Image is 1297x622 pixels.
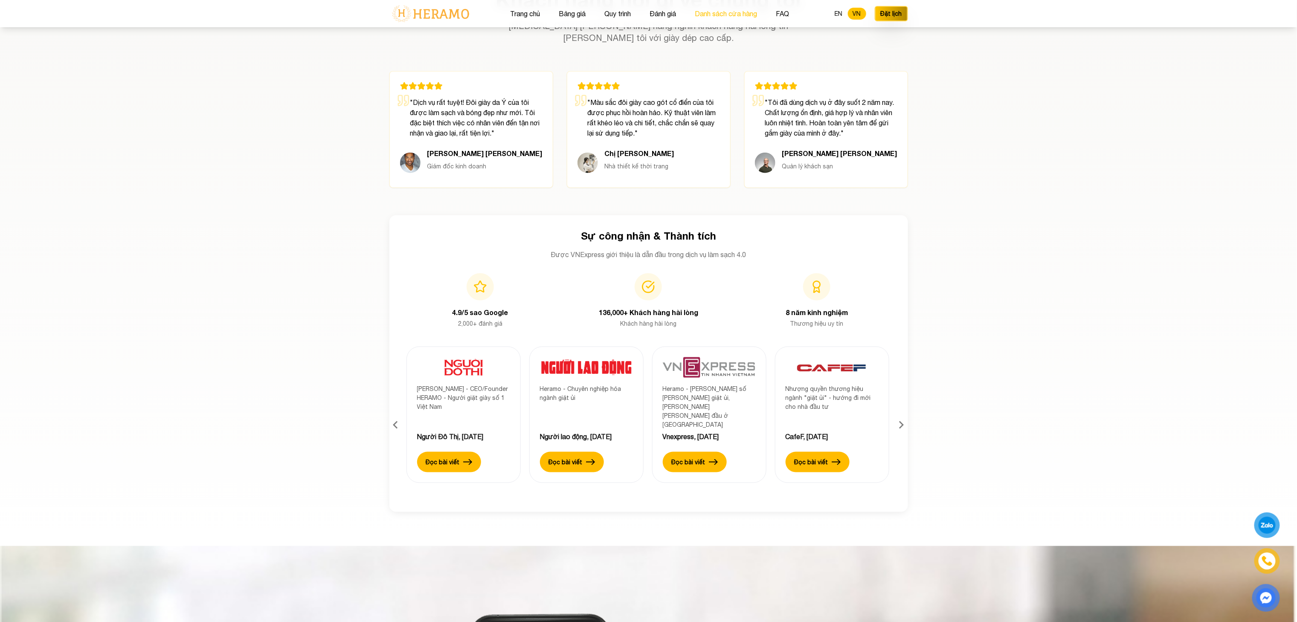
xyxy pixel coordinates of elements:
img: David Chen [400,153,421,173]
button: Đặt lịch [875,6,908,21]
h4: Chị [PERSON_NAME] [605,148,674,159]
p: " Màu sắc đôi giày cao gót cổ điển của tôi được phục hồi hoàn hảo. Kỹ thuật viên làm rất khéo léo... [577,97,720,138]
img: Sarah Nguyen [577,153,598,173]
div: Nhượng quyền thương hiệu ngành "giặt ủi" - hướng đi mới cho nhà đầu tư [786,385,879,431]
h4: 136,000+ Khách hàng hài lòng [571,307,726,318]
div: [PERSON_NAME] - CEO/Founder HERAMO - Người giặt giày số 1 Việt Nam [417,385,510,431]
label: Đọc bài viết [671,458,705,467]
img: 10.png [540,357,633,378]
p: Quản lý khách sạn [782,162,897,171]
button: Đọc bài viết [417,452,481,472]
button: Đánh giá [647,8,679,19]
a: phone-icon [1255,549,1279,573]
p: 2,000+ đánh giá [403,319,558,328]
button: EN [830,8,848,20]
p: Được VNExpress giới thiệu là dẫn đầu trong dịch vụ làm sạch 4.0 [403,249,894,260]
p: " Tôi đã dùng dịch vụ ở đây suốt 2 năm nay. Chất lượng ổn định, giá hợp lý và nhân viên luôn nhiệ... [755,97,897,138]
img: Michael Torres [755,153,775,173]
button: Bảng giá [557,8,589,19]
img: arrow [709,459,718,465]
h4: [PERSON_NAME] [PERSON_NAME] [782,148,897,159]
h4: 4.9/5 sao Google [403,307,558,318]
button: FAQ [774,8,792,19]
div: Người Đô Thị, [DATE] [417,431,510,442]
img: phone-icon [1261,555,1273,567]
img: arrow [586,459,595,465]
img: arrow [832,459,841,465]
img: 11.png [417,357,510,378]
div: Heramo - Chuyên nghiệp hóa ngành giặt ủi [540,385,633,431]
p: Nhà thiết kế thời trang [605,162,674,171]
div: Người lao động, [DATE] [540,431,633,442]
label: Đọc bài viết [794,458,828,467]
p: Giám đốc kinh doanh [427,162,543,171]
label: Đọc bài viết [426,458,459,467]
img: 9.png [663,357,756,378]
div: Heramo - [PERSON_NAME] số [PERSON_NAME] giặt ủi, [PERSON_NAME] [PERSON_NAME] đầu ở [GEOGRAPHIC_DATA] [663,385,756,431]
p: Thương hiệu uy tín [740,319,894,328]
button: VN [848,8,866,20]
button: Trang chủ [508,8,543,19]
img: arrow [463,459,473,465]
p: Khách hàng hài lòng [571,319,726,328]
p: [MEDICAL_DATA] [PERSON_NAME] hàng nghìn khách hàng hài lòng tin [PERSON_NAME] tôi với giày dép ca... [485,20,812,44]
button: Quy trình [602,8,634,19]
div: Vnexpress, [DATE] [663,431,756,442]
p: " Dịch vụ rất tuyệt! Đôi giày da Ý của tôi được làm sạch và bóng đẹp như mới. Tôi đặc biệt thích ... [400,97,543,138]
h4: 8 năm kinh nghiệm [740,307,894,318]
img: logo-with-text.png [389,5,472,23]
h4: [PERSON_NAME] [PERSON_NAME] [427,148,543,159]
label: Đọc bài viết [548,458,582,467]
img: 3.png [786,357,879,378]
button: Danh sách cửa hàng [693,8,760,19]
h3: Sự công nhận & Thành tích [403,229,894,243]
div: CafeF, [DATE] [786,431,879,442]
